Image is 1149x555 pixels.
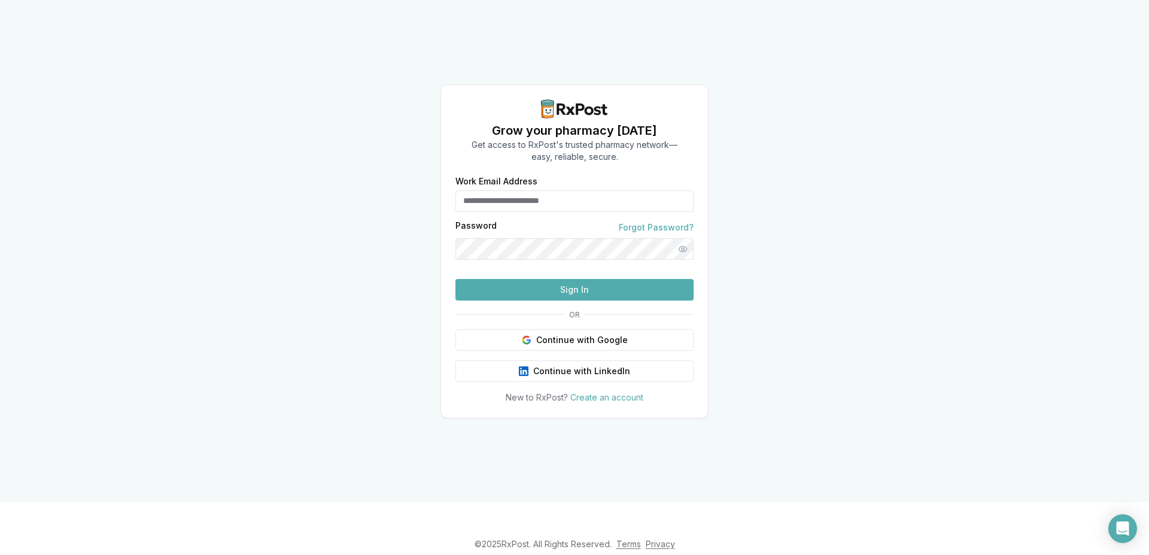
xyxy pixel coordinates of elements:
button: Continue with LinkedIn [455,360,694,382]
button: Show password [672,238,694,260]
button: Continue with Google [455,329,694,351]
img: RxPost Logo [536,99,613,119]
p: Get access to RxPost's trusted pharmacy network— easy, reliable, secure. [472,139,677,163]
label: Work Email Address [455,177,694,186]
img: LinkedIn [519,366,528,376]
span: OR [564,310,585,320]
span: New to RxPost? [506,392,568,402]
button: Sign In [455,279,694,301]
label: Password [455,222,497,233]
a: Privacy [646,539,675,549]
a: Create an account [570,392,643,402]
div: Open Intercom Messenger [1108,514,1137,543]
img: Google [522,335,531,345]
h1: Grow your pharmacy [DATE] [472,122,677,139]
a: Terms [616,539,641,549]
a: Forgot Password? [619,222,694,233]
